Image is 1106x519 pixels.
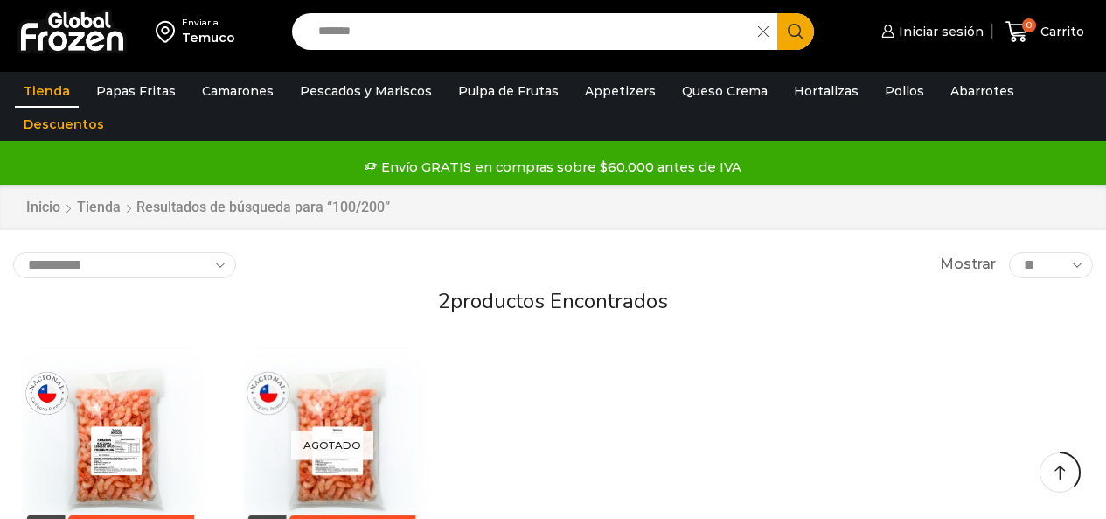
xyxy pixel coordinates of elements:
[438,287,450,315] span: 2
[291,74,441,108] a: Pescados y Mariscos
[576,74,664,108] a: Appetizers
[87,74,184,108] a: Papas Fritas
[182,17,235,29] div: Enviar a
[777,13,814,50] button: Search button
[193,74,282,108] a: Camarones
[1001,11,1089,53] a: 0 Carrito
[76,198,122,218] a: Tienda
[1036,23,1084,40] span: Carrito
[450,287,668,315] span: productos encontrados
[13,252,236,278] select: Pedido de la tienda
[136,199,390,215] h1: Resultados de búsqueda para “100/200”
[156,17,182,46] img: address-field-icon.svg
[673,74,776,108] a: Queso Crema
[25,198,61,218] a: Inicio
[1022,18,1036,32] span: 0
[449,74,567,108] a: Pulpa de Frutas
[942,74,1023,108] a: Abarrotes
[877,14,984,49] a: Iniciar sesión
[940,255,996,275] span: Mostrar
[15,74,79,108] a: Tienda
[785,74,867,108] a: Hortalizas
[291,431,373,459] p: Agotado
[15,108,113,141] a: Descuentos
[182,29,235,46] div: Temuco
[894,23,984,40] span: Iniciar sesión
[876,74,933,108] a: Pollos
[25,198,390,218] nav: Breadcrumb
